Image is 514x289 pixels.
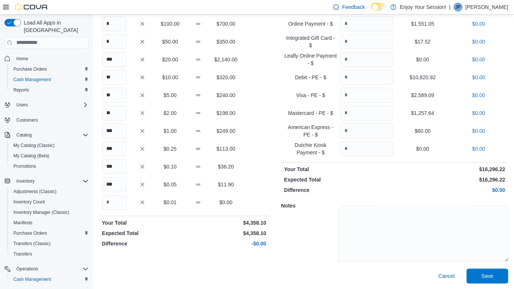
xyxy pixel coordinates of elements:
[10,86,32,94] a: Reports
[284,186,393,194] p: Difference
[102,177,127,192] input: Quantity
[7,228,91,238] button: Purchase Orders
[10,86,88,94] span: Reports
[455,3,460,12] span: JP
[10,229,88,238] span: Purchase Orders
[13,189,56,195] span: Adjustments (Classic)
[102,123,127,138] input: Quantity
[284,74,337,81] p: Debit - PE - $
[16,132,32,138] span: Catalog
[10,275,54,284] a: Cash Management
[1,53,91,64] button: Home
[13,115,88,125] span: Customers
[7,85,91,95] button: Reports
[340,52,393,67] input: Quantity
[16,102,28,108] span: Users
[16,266,38,272] span: Operations
[15,3,48,11] img: Cova
[158,38,182,45] p: $50.00
[10,218,88,227] span: Manifests
[466,269,508,283] button: Save
[284,52,337,67] p: Leafly Online Payment - $
[10,239,54,248] a: Transfers (Classic)
[7,161,91,171] button: Promotions
[452,91,505,99] p: $0.00
[7,151,91,161] button: My Catalog (Beta)
[10,275,88,284] span: Cash Management
[213,56,238,63] p: $2,140.00
[284,166,393,173] p: Your Total
[102,52,127,67] input: Quantity
[449,3,450,12] p: |
[340,16,393,31] input: Quantity
[213,199,238,206] p: $0.00
[102,141,127,156] input: Quantity
[452,38,505,45] p: $0.00
[340,70,393,85] input: Quantity
[102,229,182,237] p: Expected Total
[13,131,88,139] span: Catalog
[340,34,393,49] input: Quantity
[185,240,266,247] p: -$0.00
[13,100,31,109] button: Users
[10,162,39,171] a: Promotions
[396,38,449,45] p: $17.52
[10,239,88,248] span: Transfers (Classic)
[13,276,51,282] span: Cash Management
[396,56,449,63] p: $0.00
[13,142,55,148] span: My Catalog (Classic)
[284,91,337,99] p: Visa - PE - $
[10,162,88,171] span: Promotions
[13,54,88,63] span: Home
[102,106,127,121] input: Quantity
[16,178,35,184] span: Inventory
[102,34,127,49] input: Quantity
[284,109,337,117] p: Mastercard - PE - $
[7,207,91,218] button: Inventory Manager (Classic)
[1,176,91,186] button: Inventory
[10,250,88,259] span: Transfers
[213,74,238,81] p: $320.00
[7,64,91,74] button: Purchase Orders
[452,20,505,28] p: $0.00
[158,145,182,152] p: $0.25
[16,117,38,123] span: Customers
[13,177,38,186] button: Inventory
[158,56,182,63] p: $20.00
[10,75,54,84] a: Cash Management
[340,106,393,121] input: Quantity
[396,176,505,183] p: $16,296.22
[10,151,52,160] a: My Catalog (Beta)
[284,34,337,49] p: Integrated Gift Card - $
[452,109,505,117] p: $0.00
[396,166,505,173] p: $16,296.22
[396,109,449,117] p: $1,257.64
[102,240,182,247] p: Difference
[158,181,182,188] p: $0.05
[21,19,88,34] span: Load All Apps in [GEOGRAPHIC_DATA]
[213,127,238,135] p: $249.00
[7,218,91,228] button: Manifests
[453,3,462,12] div: Jesse Prior
[158,91,182,99] p: $5.00
[13,77,51,83] span: Cash Management
[396,74,449,81] p: $10,820.92
[13,153,49,159] span: My Catalog (Beta)
[396,127,449,135] p: $60.00
[452,145,505,152] p: $0.00
[396,20,449,28] p: $1,551.05
[158,20,182,28] p: $100.00
[7,74,91,85] button: Cash Management
[10,250,35,259] a: Transfers
[435,269,458,283] button: Cancel
[281,198,337,213] h5: Notes
[158,74,182,81] p: $10.00
[10,75,88,84] span: Cash Management
[340,123,393,138] input: Quantity
[13,230,47,236] span: Purchase Orders
[10,151,88,160] span: My Catalog (Beta)
[396,145,449,152] p: $0.00
[465,3,508,12] p: [PERSON_NAME]
[13,163,36,169] span: Promotions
